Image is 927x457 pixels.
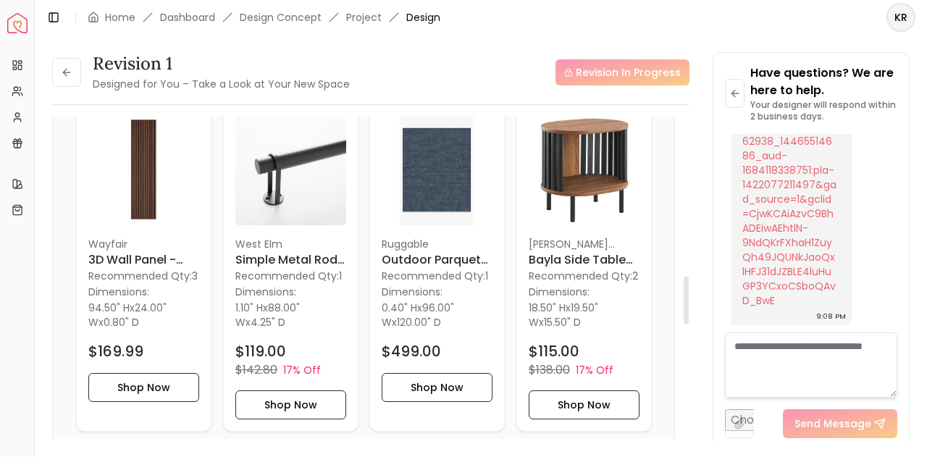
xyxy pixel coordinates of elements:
[88,114,199,225] img: 3D Wall Panel - Slats image
[76,102,211,432] a: 3D Wall Panel - Slats imageWayfair3D Wall Panel - SlatsRecommended Qty:3Dimensions:94.50" Hx24.00...
[235,300,346,329] p: x x
[382,251,492,268] h6: Outdoor Parquet Navy Rug-8'x10'
[529,300,598,329] span: 19.50" W
[7,13,28,33] a: Spacejoy
[369,102,505,432] a: Outdoor Parquet Navy Rug-8'x10' imageruggableOutdoor Parquet Navy Rug-8'x10'Recommended Qty:1Dime...
[529,251,639,268] h6: Bayla Side Table Walnut Black
[235,300,263,314] span: 1.10" H
[529,236,639,251] p: [PERSON_NAME] Studios
[235,268,346,282] p: Recommended Qty: 1
[529,361,570,378] p: $138.00
[750,99,897,122] p: Your designer will respond within 2 business days.
[382,300,454,329] span: 96.00" W
[235,251,346,268] h6: Simple Metal Rod Antique Bronze 48"-88''
[516,102,652,432] a: Bayla Side Table Walnut Black image[PERSON_NAME] StudiosBayla Side Table Walnut BlackRecommended ...
[382,268,492,282] p: Recommended Qty: 1
[406,10,440,25] span: Design
[235,236,346,251] p: West Elm
[369,102,505,432] div: Outdoor Parquet Navy Rug-8'x10'
[93,52,350,75] h3: Revision 1
[160,10,215,25] a: Dashboard
[7,13,28,33] img: Spacejoy Logo
[104,314,139,329] span: 0.80" D
[529,300,566,314] span: 18.50" H
[235,390,346,419] button: Shop Now
[816,309,846,324] div: 9:08 PM
[888,4,914,30] span: KR
[886,3,915,32] button: KR
[88,300,199,329] p: x x
[88,268,199,282] p: Recommended Qty: 3
[529,300,639,329] p: x x
[235,114,346,225] img: Simple Metal Rod Antique Bronze 48"-88'' image
[88,340,143,361] h4: $169.99
[251,314,285,329] span: 4.25" D
[382,114,492,225] img: Outdoor Parquet Navy Rug-8'x10' image
[76,102,211,432] div: 3D Wall Panel - Slats
[88,282,149,300] p: Dimensions:
[576,362,613,377] p: 17% Off
[397,314,441,329] span: 120.00" D
[223,102,358,432] div: Simple Metal Rod Antique Bronze 48"-88''
[235,361,277,378] p: $142.80
[346,10,382,25] a: Project
[382,282,442,300] p: Dimensions:
[516,102,652,432] div: Bayla Side Table Walnut Black
[88,251,199,268] h6: 3D Wall Panel - Slats
[529,340,579,361] h4: $115.00
[88,10,440,25] nav: breadcrumb
[240,10,322,25] li: Design Concept
[235,340,286,361] h4: $119.00
[105,10,135,25] a: Home
[382,236,492,251] p: ruggable
[529,282,590,300] p: Dimensions:
[544,314,581,329] span: 15.50" D
[93,77,350,91] small: Designed for You – Take a Look at Your New Space
[742,91,836,308] a: [DOMAIN_NAME][URL] > Quilts&cm_ite=5762938_14465514686_aud-1684118338751:pla-1422077211497&gad_so...
[382,300,492,329] p: x x
[529,390,639,419] button: Shop Now
[88,300,167,329] span: 24.00" W
[382,372,492,401] button: Shop Now
[750,64,897,99] p: Have questions? We are here to help.
[223,102,358,432] a: Simple Metal Rod Antique Bronze 48"-88'' imageWest ElmSimple Metal Rod Antique Bronze 48"-88''Rec...
[382,300,417,314] span: 0.40" H
[88,372,199,401] button: Shop Now
[235,300,300,329] span: 88.00" W
[529,268,639,282] p: Recommended Qty: 2
[283,362,321,377] p: 17% Off
[88,236,199,251] p: Wayfair
[88,300,130,314] span: 94.50" H
[382,340,441,361] h4: $499.00
[235,282,296,300] p: Dimensions:
[529,114,639,225] img: Bayla Side Table Walnut Black image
